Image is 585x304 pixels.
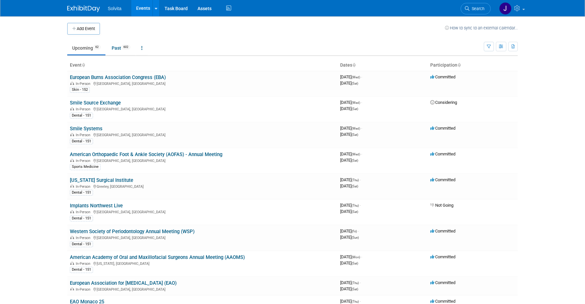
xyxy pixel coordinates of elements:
a: Smile Systems [70,126,103,132]
span: - [360,203,361,208]
img: In-Person Event [70,159,74,162]
span: - [361,152,362,156]
a: How to sync to an external calendar... [445,25,518,30]
img: ExhibitDay [67,6,100,12]
img: In-Person Event [70,210,74,213]
span: In-Person [76,159,92,163]
div: Dental - 151 [70,190,93,196]
span: 602 [121,45,130,50]
span: (Wed) [352,75,360,79]
span: [DATE] [340,254,362,259]
div: Skin - 152 [70,87,90,93]
span: - [360,177,361,182]
img: Josh Richardson [499,2,512,15]
span: (Thu) [352,281,359,285]
th: Participation [428,60,518,71]
span: (Sat) [352,107,358,111]
a: Sort by Event Name [82,62,85,68]
span: In-Person [76,82,92,86]
span: [DATE] [340,158,358,163]
span: - [361,254,362,259]
div: Sports Medicine [70,164,101,170]
div: Greeley, [GEOGRAPHIC_DATA] [70,184,335,189]
a: [US_STATE] Surgical Institute [70,177,133,183]
span: [DATE] [340,74,362,79]
a: Western Society of Periodontology Annual Meeting (WSP) [70,229,195,234]
span: [DATE] [340,261,358,265]
span: (Wed) [352,152,360,156]
span: (Wed) [352,127,360,130]
a: Implants Northwest Live [70,203,123,209]
span: (Sat) [352,287,358,291]
span: [DATE] [340,81,358,86]
span: (Sat) [352,82,358,85]
span: - [360,299,361,304]
div: [US_STATE], [GEOGRAPHIC_DATA] [70,261,335,266]
img: In-Person Event [70,133,74,136]
a: European Association for [MEDICAL_DATA] (EAO) [70,280,177,286]
span: In-Person [76,287,92,292]
div: [GEOGRAPHIC_DATA], [GEOGRAPHIC_DATA] [70,81,335,86]
span: [DATE] [340,100,362,105]
div: Dental - 151 [70,267,93,273]
span: In-Person [76,210,92,214]
span: Solvita [108,6,121,11]
span: (Thu) [352,300,359,303]
span: Committed [430,229,455,233]
a: European Burns Association Congress (EBA) [70,74,166,80]
a: Search [461,3,491,14]
span: Committed [430,126,455,131]
span: Committed [430,254,455,259]
span: [DATE] [340,299,361,304]
span: Not Going [430,203,453,208]
span: In-Person [76,262,92,266]
span: [DATE] [340,286,358,291]
span: [DATE] [340,152,362,156]
div: [GEOGRAPHIC_DATA], [GEOGRAPHIC_DATA] [70,158,335,163]
span: [DATE] [340,132,358,137]
span: Committed [430,177,455,182]
th: Event [67,60,338,71]
span: (Sat) [352,159,358,162]
div: [GEOGRAPHIC_DATA], [GEOGRAPHIC_DATA] [70,106,335,111]
a: Sort by Participation Type [457,62,461,68]
span: (Wed) [352,101,360,104]
span: [DATE] [340,209,358,214]
img: In-Person Event [70,236,74,239]
span: [DATE] [340,229,359,233]
span: (Sat) [352,133,358,136]
th: Dates [338,60,428,71]
div: Dental - 151 [70,216,93,221]
span: [DATE] [340,280,361,285]
span: Considering [430,100,457,105]
span: Committed [430,152,455,156]
span: Committed [430,74,455,79]
span: [DATE] [340,106,358,111]
span: Committed [430,280,455,285]
span: In-Person [76,133,92,137]
a: Sort by Start Date [352,62,356,68]
span: [DATE] [340,177,361,182]
img: In-Person Event [70,287,74,291]
span: Search [469,6,484,11]
div: [GEOGRAPHIC_DATA], [GEOGRAPHIC_DATA] [70,235,335,240]
span: (Sat) [352,210,358,214]
span: 62 [93,45,101,50]
span: (Sat) [352,184,358,188]
a: American Orthopaedic Foot & Ankle Society (AOFAS) - Annual Meeting [70,152,222,157]
a: Past602 [107,42,135,54]
span: - [361,100,362,105]
img: In-Person Event [70,262,74,265]
span: [DATE] [340,235,359,240]
div: Dental - 151 [70,241,93,247]
div: Dental - 151 [70,113,93,119]
span: - [361,126,362,131]
span: In-Person [76,236,92,240]
span: (Sat) [352,262,358,265]
div: [GEOGRAPHIC_DATA], [GEOGRAPHIC_DATA] [70,209,335,214]
a: Smile Source Exchange [70,100,121,106]
span: (Thu) [352,178,359,182]
img: In-Person Event [70,82,74,85]
a: American Academy of Oral and Maxillofacial Surgeons Annual Meeting (AAOMS) [70,254,245,260]
span: (Fri) [352,230,357,233]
